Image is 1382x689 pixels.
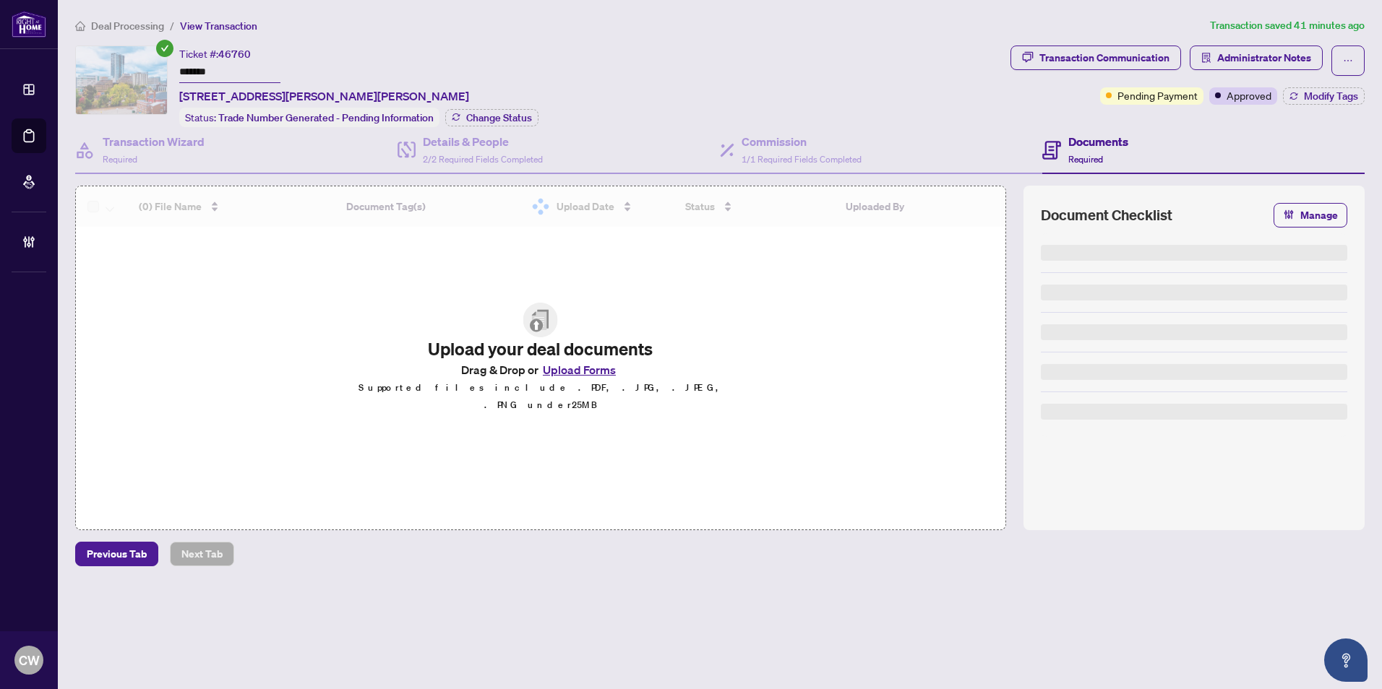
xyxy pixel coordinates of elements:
[87,542,147,565] span: Previous Tab
[1041,205,1172,225] span: Document Checklist
[156,40,173,57] span: check-circle
[75,542,158,566] button: Previous Tab
[466,113,532,123] span: Change Status
[325,291,755,425] span: File UploadUpload your deal documentsDrag & Drop orUpload FormsSupported files include .PDF, .JPG...
[1300,204,1338,227] span: Manage
[170,542,234,566] button: Next Tab
[538,360,620,379] button: Upload Forms
[19,650,40,670] span: CW
[461,360,620,379] span: Drag & Drop or
[180,19,257,32] span: View Transaction
[1210,17,1365,34] article: Transaction saved 41 minutes ago
[170,17,174,34] li: /
[742,154,862,165] span: 1/1 Required Fields Completed
[1283,87,1365,105] button: Modify Tags
[1068,154,1103,165] span: Required
[1010,45,1181,70] button: Transaction Communication
[1217,46,1311,69] span: Administrator Notes
[742,133,862,150] h4: Commission
[12,11,46,38] img: logo
[423,133,543,150] h4: Details & People
[91,19,164,32] span: Deal Processing
[1274,203,1347,227] button: Manage
[1227,87,1271,103] span: Approved
[103,154,137,165] span: Required
[423,154,543,165] span: 2/2 Required Fields Completed
[179,45,251,62] div: Ticket #:
[1190,45,1323,70] button: Administrator Notes
[337,379,744,414] p: Supported files include .PDF, .JPG, .JPEG, .PNG under 25 MB
[179,108,439,127] div: Status:
[1343,56,1353,66] span: ellipsis
[1117,87,1198,103] span: Pending Payment
[218,111,434,124] span: Trade Number Generated - Pending Information
[76,46,167,114] img: IMG-40735650_1.jpg
[1201,53,1211,63] span: solution
[523,303,558,337] img: File Upload
[218,48,251,61] span: 46760
[75,21,85,31] span: home
[1324,638,1368,682] button: Open asap
[179,87,469,105] span: [STREET_ADDRESS][PERSON_NAME][PERSON_NAME]
[1068,133,1128,150] h4: Documents
[445,109,538,126] button: Change Status
[103,133,205,150] h4: Transaction Wizard
[337,337,744,360] h2: Upload your deal documents
[1039,46,1169,69] div: Transaction Communication
[1304,91,1358,101] span: Modify Tags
